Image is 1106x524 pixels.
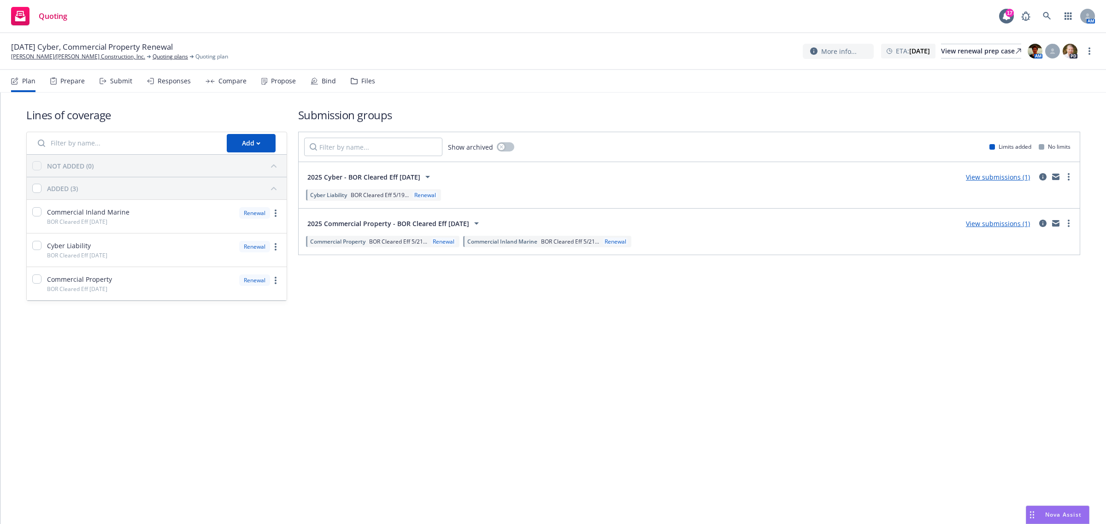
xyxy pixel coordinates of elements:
span: BOR Cleared Eff 5/21... [541,238,599,245]
span: BOR Cleared Eff [DATE] [47,251,107,259]
a: more [1063,171,1074,182]
span: 2025 Cyber - BOR Cleared Eff [DATE] [307,172,420,182]
div: Renewal [431,238,456,245]
img: photo [1028,44,1042,58]
a: Search [1038,7,1056,25]
div: Renewal [239,207,270,219]
span: More info... [821,47,857,56]
span: BOR Cleared Eff 5/19... [351,191,409,199]
strong: [DATE] [909,47,930,55]
span: Commercial Property [47,274,112,284]
a: mail [1050,218,1061,229]
span: BOR Cleared Eff [DATE] [47,218,107,226]
div: Renewal [239,241,270,252]
div: Renewal [239,274,270,286]
input: Filter by name... [32,134,221,152]
div: Drag to move [1026,506,1038,524]
div: Files [361,77,375,85]
a: View submissions (1) [966,219,1030,228]
a: View submissions (1) [966,173,1030,181]
span: Commercial Inland Marine [467,238,537,245]
div: No limits [1039,143,1071,151]
div: Submit [110,77,132,85]
span: Commercial Inland Marine [47,207,129,217]
span: Quoting plan [195,52,228,61]
a: more [270,275,281,286]
div: Bind [322,77,336,85]
button: 2025 Cyber - BOR Cleared Eff [DATE] [304,168,436,186]
div: Renewal [412,191,438,199]
div: Prepare [60,77,85,85]
h1: Submission groups [298,107,1080,122]
div: Plan [22,77,35,85]
div: Propose [271,77,296,85]
div: Compare [218,77,247,85]
a: [PERSON_NAME]/[PERSON_NAME] Construction, Inc. [11,52,145,61]
img: photo [1063,44,1077,58]
button: 2025 Commercial Property - BOR Cleared Eff [DATE] [304,214,485,233]
span: Cyber Liability [310,191,347,199]
span: BOR Cleared Eff 5/21... [369,238,427,245]
button: Nova Assist [1026,506,1089,524]
a: Switch app [1059,7,1077,25]
a: View renewal prep case [941,44,1021,58]
div: 17 [1006,9,1014,17]
div: View renewal prep case [941,44,1021,58]
span: Commercial Property [310,238,365,245]
div: Responses [158,77,191,85]
span: Show archived [448,142,493,152]
div: Limits added [989,143,1031,151]
h1: Lines of coverage [26,107,287,122]
button: More info... [803,44,874,59]
a: mail [1050,171,1061,182]
div: NOT ADDED (0) [47,161,94,171]
div: ADDED (3) [47,184,78,193]
a: more [1063,218,1074,229]
a: more [1084,46,1095,57]
div: Add [242,134,260,152]
a: circleInformation [1037,171,1048,182]
span: Nova Assist [1045,511,1082,518]
a: more [270,208,281,219]
button: Add [227,134,276,152]
button: NOT ADDED (0) [47,158,281,173]
button: ADDED (3) [47,181,281,196]
input: Filter by name... [304,138,442,156]
a: circleInformation [1037,218,1048,229]
a: more [270,241,281,252]
a: Report a Bug [1017,7,1035,25]
span: Quoting [39,12,67,20]
div: Renewal [603,238,628,245]
a: Quoting plans [153,52,188,61]
span: [DATE] Cyber, Commercial Property Renewal [11,41,173,52]
a: Quoting [7,3,71,29]
span: 2025 Commercial Property - BOR Cleared Eff [DATE] [307,219,469,228]
span: Cyber Liability [47,241,91,250]
span: ETA : [896,46,930,56]
span: BOR Cleared Eff [DATE] [47,285,107,293]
